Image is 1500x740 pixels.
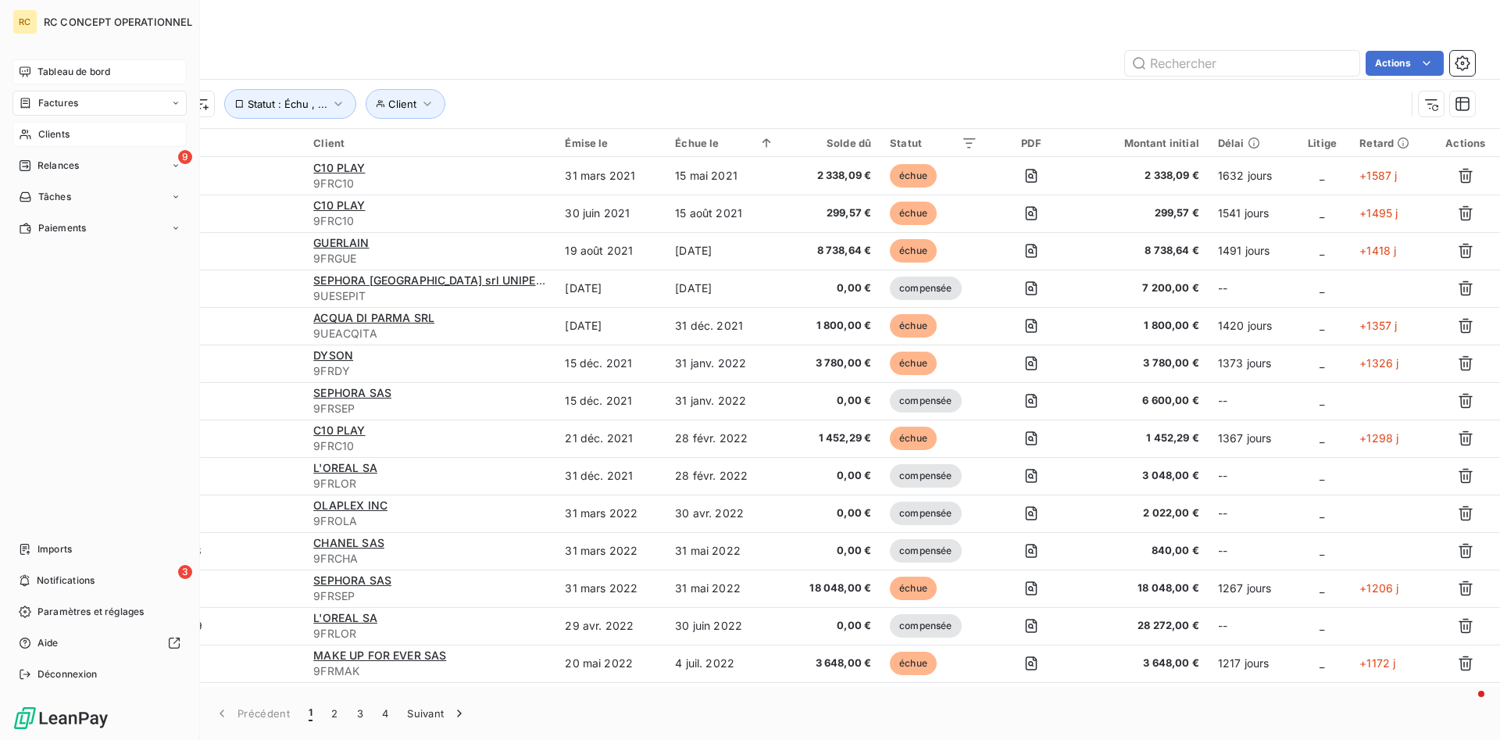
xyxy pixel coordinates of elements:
span: SEPHORA SAS [313,386,391,399]
td: 1541 jours [1209,195,1295,232]
span: 0,00 € [793,468,871,484]
td: 31 mai 2022 [666,532,784,570]
button: 4 [373,697,398,730]
div: PDF [996,137,1067,149]
span: compensée [890,502,961,525]
td: 19 août 2021 [555,232,666,270]
span: compensée [890,277,961,300]
span: DYSON [313,686,353,699]
span: _ [1320,206,1324,220]
div: Retard [1359,137,1421,149]
span: Notifications [37,574,95,588]
span: 1 452,29 € [793,431,871,446]
button: Statut : Échu , ... [224,89,356,119]
span: _ [1320,619,1324,632]
span: 8 738,64 € [793,243,871,259]
span: 2 338,09 € [793,168,871,184]
span: 9FRMAK [313,663,546,679]
span: _ [1320,356,1324,370]
span: échue [890,352,937,375]
button: Client [366,89,446,119]
div: Montant initial [1085,137,1199,149]
div: Actions [1441,137,1491,149]
input: Rechercher [1125,51,1359,76]
span: 3 648,00 € [793,656,871,671]
span: 299,57 € [1085,206,1199,221]
span: L'OREAL SA [313,611,377,624]
span: Factures [38,96,78,110]
span: GUERLAIN [313,236,369,249]
span: compensée [890,539,961,563]
span: 3 780,00 € [793,356,871,371]
span: 9 [178,150,192,164]
span: Client [388,98,416,110]
span: _ [1320,469,1324,482]
span: +1357 j [1359,319,1397,332]
span: _ [1320,169,1324,182]
td: -- [1209,270,1295,307]
span: _ [1320,544,1324,557]
img: Logo LeanPay [12,706,109,731]
td: 1367 jours [1209,420,1295,457]
div: Statut [890,137,977,149]
span: Paiements [38,221,86,235]
td: 31 mars 2022 [555,495,666,532]
span: +1326 j [1359,356,1398,370]
td: 1373 jours [1209,345,1295,382]
td: 1217 jours [1209,645,1295,682]
span: _ [1320,281,1324,295]
div: Émise le [565,137,656,149]
span: Imports [37,542,72,556]
td: [DATE] [666,232,784,270]
td: 15 déc. 2021 [555,382,666,420]
span: Paramètres et réglages [37,605,144,619]
span: 0,00 € [793,618,871,634]
button: Suivant [398,697,477,730]
span: 840,00 € [1085,543,1199,559]
button: 2 [322,697,347,730]
span: _ [1320,244,1324,257]
span: échue [890,427,937,450]
span: 9FRSEP [313,588,546,604]
td: 1491 jours [1209,232,1295,270]
span: SEPHORA SAS [313,574,391,587]
td: 31 déc. 2021 [555,457,666,495]
td: 29 avr. 2022 [555,607,666,645]
div: Litige [1304,137,1341,149]
span: C10 PLAY [313,424,365,437]
span: C10 PLAY [313,161,365,174]
button: 3 [348,697,373,730]
td: 31 mars 2021 [555,157,666,195]
span: 9FRDY [313,363,546,379]
td: 28 juil. 2022 [555,682,666,720]
span: 9FRC10 [313,176,546,191]
td: 28 févr. 2022 [666,457,784,495]
iframe: Intercom live chat [1447,687,1484,724]
span: 1 452,29 € [1085,431,1199,446]
td: 31 mars 2022 [555,570,666,607]
td: -- [1209,532,1295,570]
td: -- [1209,495,1295,532]
span: 0,00 € [793,281,871,296]
span: 299,57 € [793,206,871,221]
span: L'OREAL SA [313,461,377,474]
td: 1420 jours [1209,307,1295,345]
span: _ [1320,319,1324,332]
span: Tableau de bord [37,65,110,79]
div: Délai [1218,137,1285,149]
span: 9FRC10 [313,213,546,229]
span: +1495 j [1359,206,1398,220]
span: échue [890,314,937,338]
span: OLAPLEX INC [313,499,387,512]
span: échue [890,652,937,675]
span: +1418 j [1359,244,1396,257]
div: Échue le [675,137,774,149]
div: Solde dû [793,137,871,149]
a: Aide [12,631,187,656]
span: SEPHORA [GEOGRAPHIC_DATA] srl UNIPERSONALE [313,273,587,287]
span: 9FRCHA [313,551,546,567]
span: Déconnexion [37,667,98,681]
span: 9FRC10 [313,438,546,454]
span: RC CONCEPT OPERATIONNEL [44,16,192,28]
span: 9FRGUE [313,251,546,266]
